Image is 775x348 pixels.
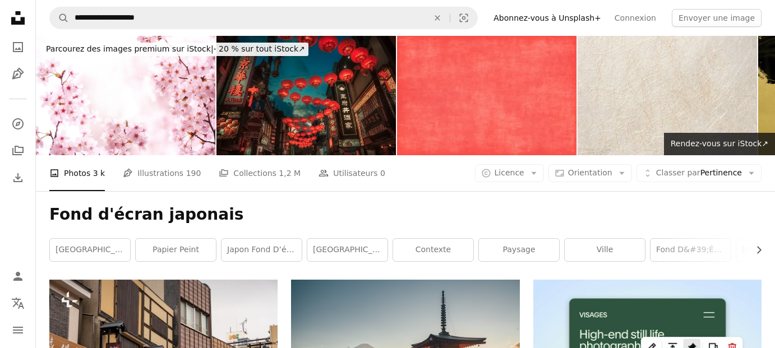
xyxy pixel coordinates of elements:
a: Illustrations [7,63,29,85]
button: Effacer [425,7,450,29]
a: fond d&#39;écran du bureau [651,239,731,261]
a: Collections [7,140,29,162]
button: Rechercher sur Unsplash [50,7,69,29]
span: Licence [495,168,524,177]
span: Parcourez des images premium sur iStock | [46,44,214,53]
a: Photos [7,36,29,58]
a: Connexion / S’inscrire [7,265,29,287]
a: Collections 1,2 M [219,155,301,191]
form: Rechercher des visuels sur tout le site [49,7,478,29]
a: Explorer [7,113,29,135]
a: [GEOGRAPHIC_DATA] [307,239,387,261]
span: Orientation [568,168,612,177]
a: Connexion [608,9,663,27]
a: Japon fond d’écran [222,239,302,261]
div: - 20 % sur tout iStock ↗ [43,43,308,56]
button: Classer parPertinence [636,164,762,182]
a: Parcourez des images premium sur iStock|- 20 % sur tout iStock↗ [36,36,315,63]
button: Licence [475,164,544,182]
span: 190 [186,167,201,179]
a: paysage [479,239,559,261]
a: papier peint [136,239,216,261]
a: Historique de téléchargement [7,166,29,189]
img: Beige fond de Texture de papier de riz [578,36,757,155]
button: Menu [7,319,29,341]
span: 0 [380,167,385,179]
h1: Fond d'écran japonais [49,205,762,225]
a: Abonnez-vous à Unsplash+ [487,9,608,27]
a: [GEOGRAPHIC_DATA] [50,239,130,261]
img: Cherry Blossom In Japan [36,36,215,155]
img: Coral Peach Grunge Paper Concrete Wall Background Abstract Ombre Orange Millennial Millennial Pin... [397,36,576,155]
a: Rendez-vous sur iStock↗ [664,133,775,155]
span: Classer par [656,168,700,177]
span: Pertinence [656,168,742,179]
a: Contexte [393,239,473,261]
a: Illustrations 190 [123,155,201,191]
span: Rendez-vous sur iStock ↗ [671,139,768,148]
button: Langue [7,292,29,314]
span: 1,2 M [279,167,301,179]
a: Utilisateurs 0 [319,155,385,191]
button: faire défiler la liste vers la droite [749,239,762,261]
img: Chinatown au Japon la nuit [216,36,396,155]
button: Orientation [548,164,632,182]
button: Recherche de visuels [450,7,477,29]
button: Envoyer une image [672,9,762,27]
a: ville [565,239,645,261]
